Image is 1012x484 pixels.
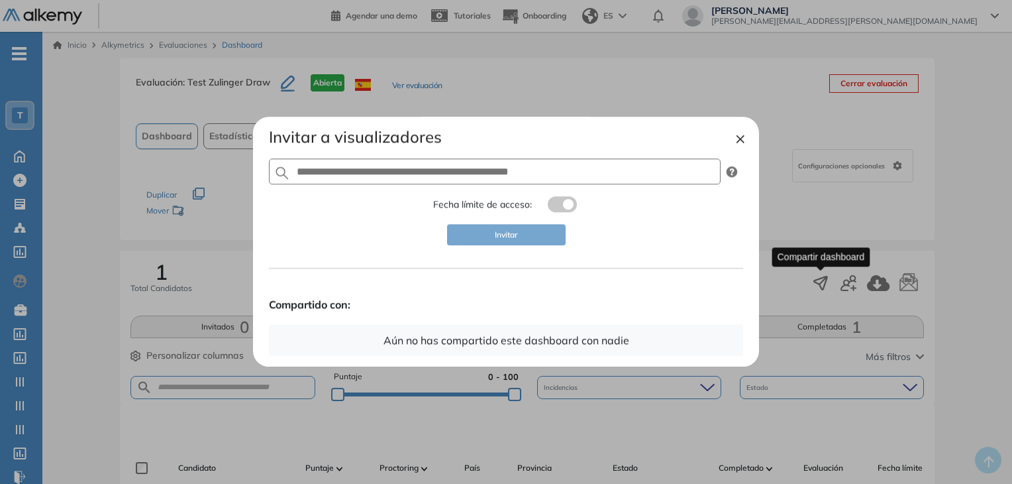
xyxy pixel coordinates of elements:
[433,198,532,212] span: Fecha límite de acceso:
[735,130,746,146] button: ×
[447,225,566,246] button: Invitar
[269,127,743,147] h4: Invitar a visualizadores
[772,247,870,267] div: Compartir dashboard
[269,297,743,313] strong: Compartido con:
[383,333,629,349] p: Aún no has compartido este dashboard con nadie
